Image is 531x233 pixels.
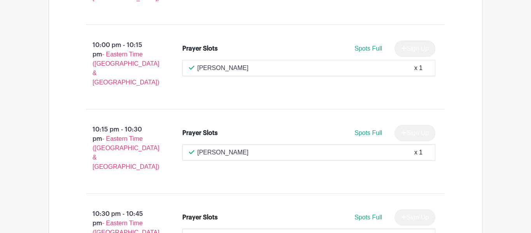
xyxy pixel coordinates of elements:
div: x 1 [414,63,423,73]
div: Prayer Slots [182,44,218,53]
span: - Eastern Time ([GEOGRAPHIC_DATA] & [GEOGRAPHIC_DATA]) [93,135,159,170]
p: [PERSON_NAME] [197,63,249,73]
span: - Eastern Time ([GEOGRAPHIC_DATA] & [GEOGRAPHIC_DATA]) [93,51,159,86]
p: [PERSON_NAME] [197,148,249,157]
div: Prayer Slots [182,213,218,222]
p: 10:00 pm - 10:15 pm [74,37,170,90]
span: Spots Full [355,130,382,136]
div: x 1 [414,148,423,157]
span: Spots Full [355,45,382,52]
span: Spots Full [355,214,382,221]
div: Prayer Slots [182,128,218,138]
p: 10:15 pm - 10:30 pm [74,122,170,175]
